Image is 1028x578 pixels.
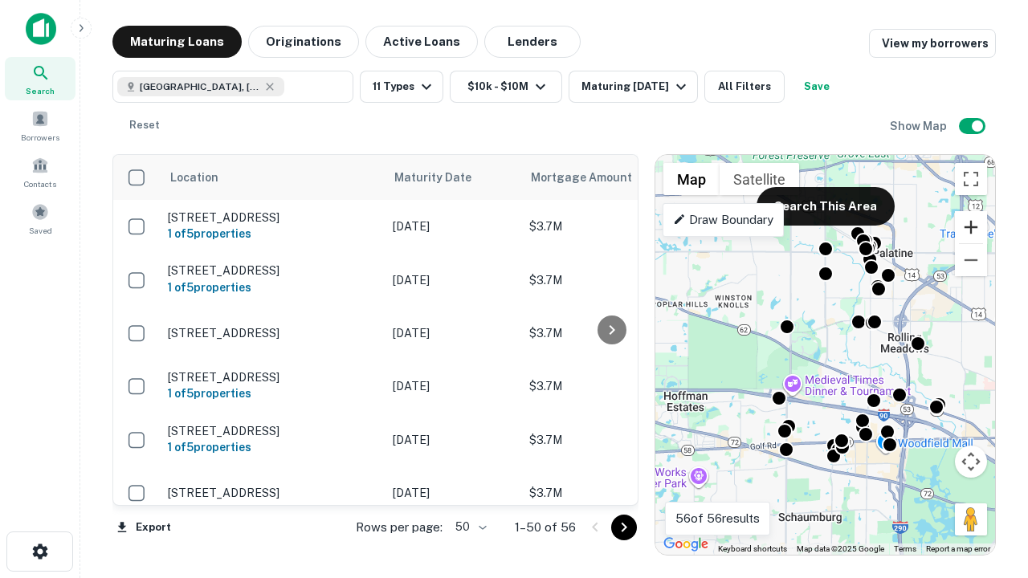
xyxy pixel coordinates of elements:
[168,263,377,278] p: [STREET_ADDRESS]
[112,26,242,58] button: Maturing Loans
[894,544,916,553] a: Terms (opens in new tab)
[521,155,698,200] th: Mortgage Amount
[393,271,513,289] p: [DATE]
[659,534,712,555] img: Google
[581,77,691,96] div: Maturing [DATE]
[168,486,377,500] p: [STREET_ADDRESS]
[757,187,895,226] button: Search This Area
[112,515,175,539] button: Export
[26,13,56,45] img: capitalize-icon.png
[529,484,690,502] p: $3.7M
[955,211,987,243] button: Zoom in
[168,326,377,340] p: [STREET_ADDRESS]
[394,168,492,187] span: Maturity Date
[529,324,690,342] p: $3.7M
[529,271,690,289] p: $3.7M
[119,109,170,141] button: Reset
[529,377,690,395] p: $3.7M
[797,544,884,553] span: Map data ©2025 Google
[168,210,377,225] p: [STREET_ADDRESS]
[168,370,377,385] p: [STREET_ADDRESS]
[168,424,377,438] p: [STREET_ADDRESS]
[531,168,653,187] span: Mortgage Amount
[365,26,478,58] button: Active Loans
[569,71,698,103] button: Maturing [DATE]
[890,117,949,135] h6: Show Map
[955,244,987,276] button: Zoom out
[675,509,760,528] p: 56 of 56 results
[160,155,385,200] th: Location
[393,431,513,449] p: [DATE]
[449,515,489,539] div: 50
[655,155,995,555] div: 0 0
[5,197,75,240] a: Saved
[393,484,513,502] p: [DATE]
[955,163,987,195] button: Toggle fullscreen view
[168,279,377,296] h6: 1 of 5 properties
[5,57,75,100] a: Search
[5,150,75,193] a: Contacts
[663,163,720,195] button: Show street map
[948,450,1028,527] iframe: Chat Widget
[169,168,218,187] span: Location
[140,79,260,94] span: [GEOGRAPHIC_DATA], [GEOGRAPHIC_DATA]
[611,515,637,540] button: Go to next page
[720,163,799,195] button: Show satellite imagery
[29,224,52,237] span: Saved
[791,71,842,103] button: Save your search to get updates of matches that match your search criteria.
[5,104,75,147] a: Borrowers
[393,218,513,235] p: [DATE]
[393,377,513,395] p: [DATE]
[673,210,773,230] p: Draw Boundary
[248,26,359,58] button: Originations
[26,84,55,97] span: Search
[704,71,785,103] button: All Filters
[168,438,377,456] h6: 1 of 5 properties
[385,155,521,200] th: Maturity Date
[168,225,377,242] h6: 1 of 5 properties
[529,431,690,449] p: $3.7M
[450,71,562,103] button: $10k - $10M
[926,544,990,553] a: Report a map error
[21,131,59,144] span: Borrowers
[869,29,996,58] a: View my borrowers
[718,543,787,555] button: Keyboard shortcuts
[356,518,443,537] p: Rows per page:
[360,71,443,103] button: 11 Types
[529,218,690,235] p: $3.7M
[955,446,987,478] button: Map camera controls
[515,518,576,537] p: 1–50 of 56
[168,385,377,402] h6: 1 of 5 properties
[659,534,712,555] a: Open this area in Google Maps (opens a new window)
[393,324,513,342] p: [DATE]
[484,26,581,58] button: Lenders
[24,177,56,190] span: Contacts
